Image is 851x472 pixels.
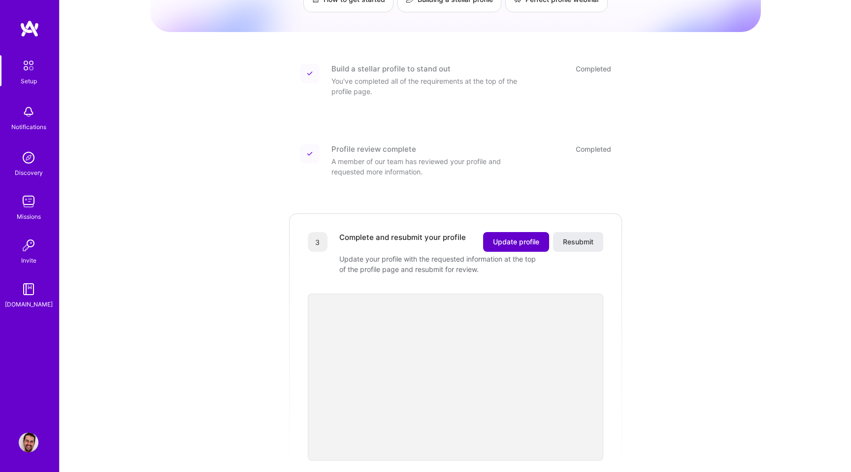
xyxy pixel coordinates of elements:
img: discovery [19,148,38,168]
img: User Avatar [19,433,38,452]
img: teamwork [19,192,38,211]
div: Missions [17,211,41,222]
div: Completed [576,64,611,74]
div: Complete and resubmit your profile [339,232,466,252]
img: guide book [19,279,38,299]
button: Resubmit [553,232,603,252]
img: Completed [307,70,313,76]
div: Build a stellar profile to stand out [331,64,451,74]
div: Setup [21,76,37,86]
div: You've completed all of the requirements at the top of the profile page. [331,76,528,97]
img: Invite [19,236,38,255]
div: [DOMAIN_NAME] [5,299,53,309]
div: Profile review complete [331,144,416,154]
img: logo [20,20,39,37]
div: Discovery [15,168,43,178]
img: bell [19,102,38,122]
img: setup [18,55,39,76]
div: Invite [21,255,36,266]
div: Completed [576,144,611,154]
span: Resubmit [563,237,593,247]
div: Notifications [11,122,46,132]
span: Update profile [493,237,539,247]
a: User Avatar [16,433,41,452]
div: A member of our team has reviewed your profile and requested more information. [331,156,528,177]
div: 3 [308,232,327,252]
div: Update your profile with the requested information at the top of the profile page and resubmit fo... [339,254,536,274]
button: Update profile [483,232,549,252]
img: Completed [307,151,313,157]
iframe: video [308,294,603,461]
